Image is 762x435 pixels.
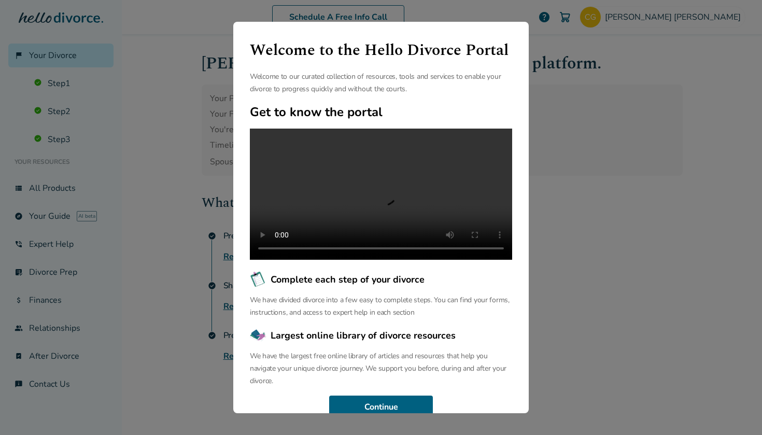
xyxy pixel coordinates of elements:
p: We have the largest free online library of articles and resources that help you navigate your uni... [250,350,512,387]
img: Largest online library of divorce resources [250,327,266,344]
h2: Get to know the portal [250,104,512,120]
button: Continue [329,396,433,418]
h1: Welcome to the Hello Divorce Portal [250,38,512,62]
img: Complete each step of your divorce [250,271,266,288]
span: Complete each step of your divorce [271,273,425,286]
iframe: Chat Widget [710,385,762,435]
p: Welcome to our curated collection of resources, tools and services to enable your divorce to prog... [250,71,512,95]
p: We have divided divorce into a few easy to complete steps. You can find your forms, instructions,... [250,294,512,319]
span: Largest online library of divorce resources [271,329,456,342]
